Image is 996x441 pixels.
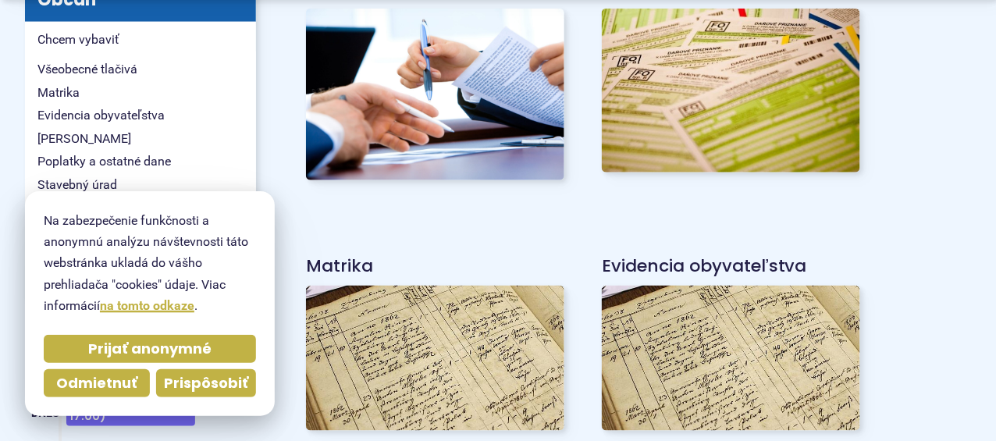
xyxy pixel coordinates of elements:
[44,369,150,397] button: Odmietnuť
[44,210,256,316] p: Na zabezpečenie funkčnosti a anonymnú analýzu návštevnosti táto webstránka ukladá do vášho prehli...
[37,81,244,105] span: Matrika
[25,28,256,52] a: Chcem vybaviť
[37,28,244,52] span: Chcem vybaviť
[306,254,373,278] a: Matrika
[25,58,256,81] a: Všeobecné tlačivá
[37,58,244,81] span: Všeobecné tlačivá
[37,150,244,173] span: Poplatky a ostatné dane
[44,335,256,363] button: Prijať anonymné
[37,127,244,151] span: [PERSON_NAME]
[156,369,256,397] button: Prispôsobiť
[25,104,256,127] a: Evidencia obyvateľstva
[25,81,256,105] a: Matrika
[37,173,244,197] span: Stavebný úrad
[25,173,256,197] a: Stavebný úrad
[56,375,137,393] span: Odmietnuť
[164,375,248,393] span: Prispôsobiť
[88,340,212,358] span: Prijať anonymné
[25,127,256,151] a: [PERSON_NAME]
[100,298,194,313] a: na tomto odkaze
[25,150,256,173] a: Poplatky a ostatné dane
[25,386,256,432] a: Zberný dvor (9:00 - 17:00) Kanianka [DATE] Dnes
[37,104,244,127] span: Evidencia obyvateľstva
[31,407,59,421] span: Dnes
[25,197,256,220] a: Odpadové hospodárstvo
[602,254,807,278] a: Evidencia obyvateľstva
